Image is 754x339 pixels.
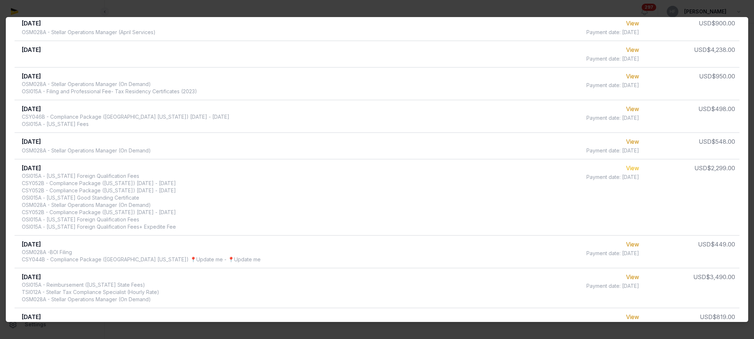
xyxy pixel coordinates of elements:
[711,105,735,113] span: $498.00
[706,273,735,281] span: $3,490.00
[22,147,151,154] div: OSM028A - Stellar Operations Manager (On Demand)
[711,241,735,248] span: $449.00
[626,46,639,53] a: View
[713,313,735,320] span: $819.00
[700,313,713,320] span: USD
[586,55,639,62] span: Payment date: [DATE]
[626,313,639,320] a: View
[22,241,41,248] span: [DATE]
[586,82,639,89] span: Payment date: [DATE]
[22,73,41,80] span: [DATE]
[22,164,41,172] span: [DATE]
[22,172,176,230] div: OSI015A - [US_STATE] Foreign Qualification Fees CSY052B - Compliance Package ([US_STATE]) [DATE] ...
[22,20,41,27] span: [DATE]
[699,138,711,145] span: USD
[22,273,41,281] span: [DATE]
[711,20,735,27] span: $900.00
[22,46,41,53] span: [DATE]
[626,105,639,113] a: View
[22,105,41,113] span: [DATE]
[586,147,639,154] span: Payment date: [DATE]
[707,46,735,53] span: $4,238.00
[626,20,639,27] a: View
[22,29,156,36] div: OSM028A - Stellar Operations Manager (April Services)
[711,138,735,145] span: $548.00
[22,313,41,320] span: [DATE]
[712,73,735,80] span: $950.00
[22,81,197,95] div: OSM028A - Stellar Operations Manager (On Demand) OSI015A - Filing and Professional Fee- Tax Resid...
[586,282,639,290] span: Payment date: [DATE]
[699,20,711,27] span: USD
[698,241,711,248] span: USD
[22,113,229,128] div: CSY046B - Compliance Package ([GEOGRAPHIC_DATA] [US_STATE]) [DATE] - [DATE] OSI015A - [US_STATE] ...
[694,164,707,172] span: USD
[626,164,639,172] a: View
[586,29,639,36] span: Payment date: [DATE]
[586,114,639,122] span: Payment date: [DATE]
[586,173,639,181] span: Payment date: [DATE]
[626,273,639,281] a: View
[586,250,639,257] span: Payment date: [DATE]
[626,73,639,80] a: View
[626,241,639,248] a: View
[693,273,706,281] span: USD
[707,164,735,172] span: $2,299.00
[694,46,707,53] span: USD
[698,105,711,113] span: USD
[626,138,639,145] a: View
[22,138,41,145] span: [DATE]
[22,281,159,303] div: OSI015A - Reimbursement ([US_STATE] State Fees) TSI012A - Stellar Tax Compliance Specialist (Hour...
[699,73,712,80] span: USD
[22,249,261,263] div: OSM028A -BOI Filing CSY044B - Compliance Package ([GEOGRAPHIC_DATA] [US_STATE]) 📍Update me - 📍Upd...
